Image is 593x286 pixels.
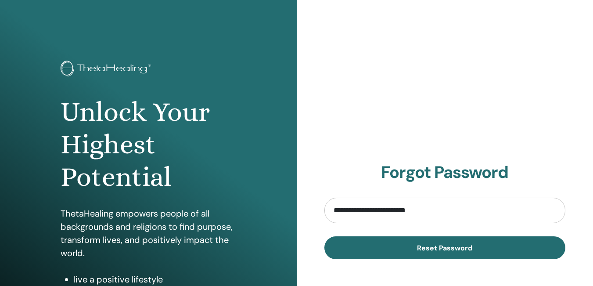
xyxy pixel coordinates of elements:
[61,207,236,260] p: ThetaHealing empowers people of all backgrounds and religions to find purpose, transform lives, a...
[324,163,566,183] h2: Forgot Password
[417,243,472,253] span: Reset Password
[324,236,566,259] button: Reset Password
[61,96,236,194] h1: Unlock Your Highest Potential
[74,273,236,286] li: live a positive lifestyle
